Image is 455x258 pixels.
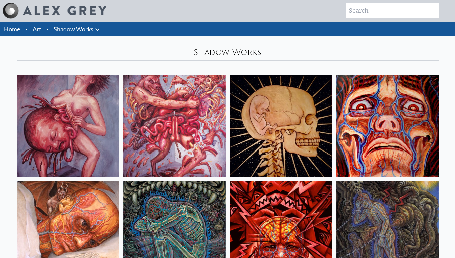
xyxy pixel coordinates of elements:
input: Search [346,3,439,18]
img: Skull Fetus, 1982 [230,75,332,177]
a: Art [33,24,41,34]
div: Shadow Works [17,47,439,58]
li: · [23,21,30,36]
a: Shadow Works [54,24,93,34]
li: · [44,21,51,36]
a: Home [4,25,20,33]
